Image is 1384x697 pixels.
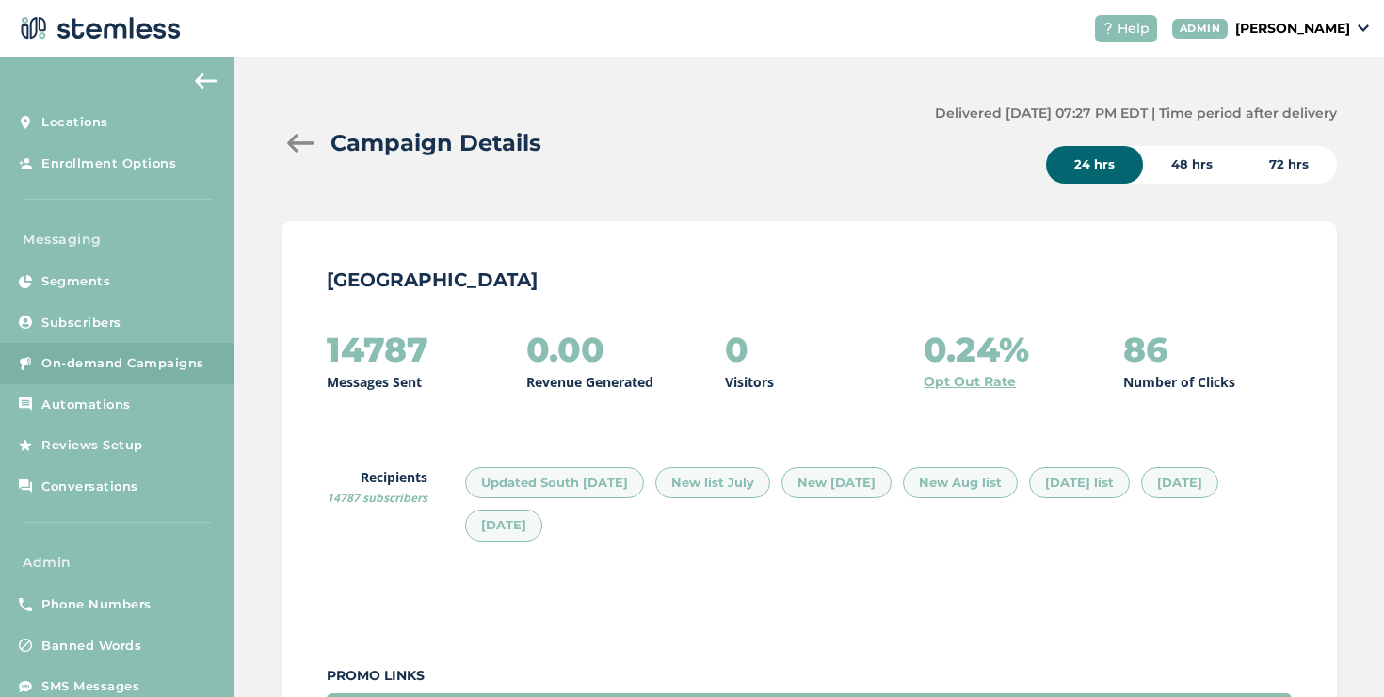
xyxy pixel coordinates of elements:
[935,104,1337,123] label: Delivered [DATE] 07:27 PM EDT | Time period after delivery
[725,331,748,368] h2: 0
[41,354,204,373] span: On-demand Campaigns
[327,467,427,507] label: Recipients
[465,510,542,542] div: [DATE]
[327,666,1292,686] label: Promo Links
[41,595,152,614] span: Phone Numbers
[1290,607,1384,697] iframe: Chat Widget
[1143,146,1241,184] div: 48 hrs
[41,436,143,455] span: Reviews Setup
[1046,146,1143,184] div: 24 hrs
[1102,23,1114,34] img: icon-help-white-03924b79.svg
[1241,146,1337,184] div: 72 hrs
[924,331,1029,368] h2: 0.24%
[1141,467,1218,499] div: [DATE]
[465,467,644,499] div: Updated South [DATE]
[1358,24,1369,32] img: icon_down-arrow-small-66adaf34.svg
[15,9,181,47] img: logo-dark-0685b13c.svg
[1118,19,1150,39] span: Help
[903,467,1018,499] div: New Aug list
[41,637,141,656] span: Banned Words
[1235,19,1350,39] p: [PERSON_NAME]
[41,314,121,332] span: Subscribers
[41,478,138,496] span: Conversations
[41,154,176,173] span: Enrollment Options
[327,490,427,506] span: 14787 subscribers
[1123,372,1235,392] p: Number of Clicks
[327,267,1292,293] p: [GEOGRAPHIC_DATA]
[41,677,139,696] span: SMS Messages
[330,126,541,160] h2: Campaign Details
[41,272,110,291] span: Segments
[41,396,131,414] span: Automations
[1172,19,1229,39] div: ADMIN
[781,467,892,499] div: New [DATE]
[41,113,108,132] span: Locations
[327,331,428,368] h2: 14787
[195,73,217,89] img: icon-arrow-back-accent-c549486e.svg
[924,372,1016,392] a: Opt Out Rate
[655,467,770,499] div: New list July
[1123,331,1167,368] h2: 86
[327,372,422,392] p: Messages Sent
[526,372,653,392] p: Revenue Generated
[725,372,774,392] p: Visitors
[1029,467,1130,499] div: [DATE] list
[526,331,604,368] h2: 0.00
